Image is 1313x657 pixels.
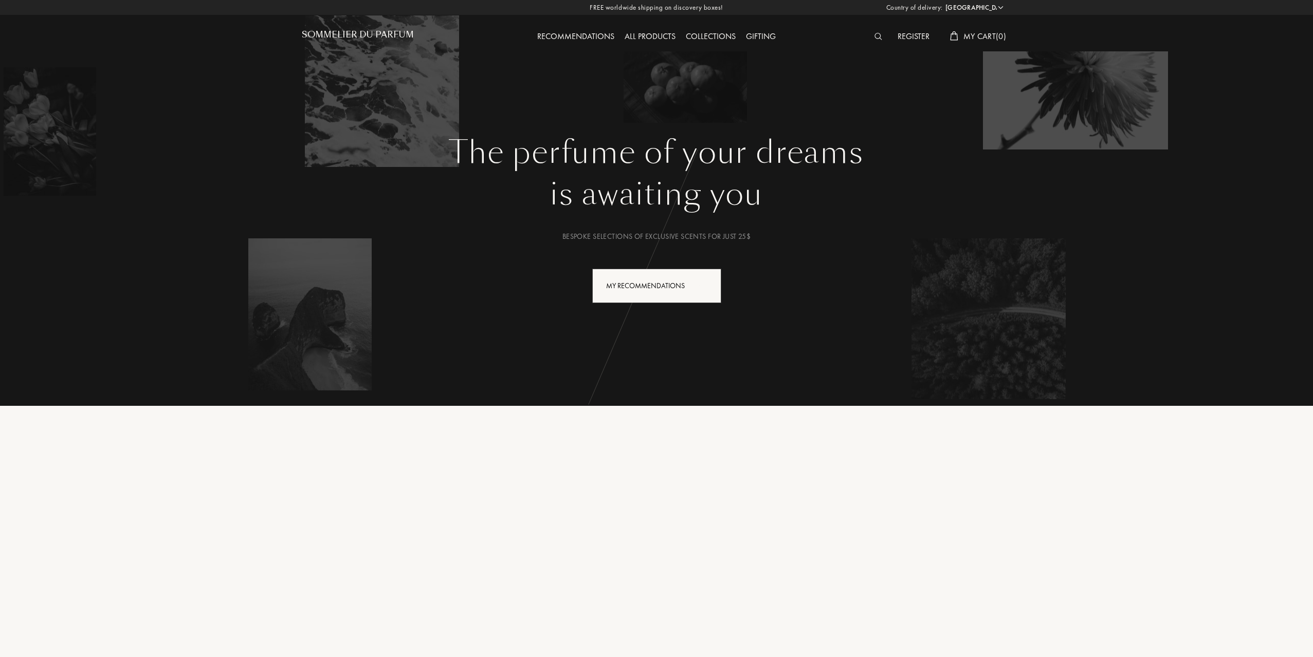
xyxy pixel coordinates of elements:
h1: The perfume of your dreams [309,134,1004,171]
span: Country of delivery: [886,3,943,13]
span: My Cart ( 0 ) [963,31,1006,42]
a: Recommendations [532,31,619,42]
div: animation [696,275,717,295]
div: Recommendations [532,30,619,44]
div: My Recommendations [592,269,721,303]
a: My Recommendationsanimation [585,269,729,303]
div: Bespoke selections of exclusive scents for just 25$ [309,231,1004,242]
div: Collections [681,30,741,44]
h1: Sommelier du Parfum [302,30,414,40]
a: Sommelier du Parfum [302,30,414,44]
img: cart_white.svg [950,31,958,41]
a: All products [619,31,681,42]
a: Gifting [741,31,781,42]
a: Collections [681,31,741,42]
div: is awaiting you [309,171,1004,217]
div: All products [619,30,681,44]
img: search_icn_white.svg [874,33,882,40]
a: Register [892,31,935,42]
div: Register [892,30,935,44]
div: Gifting [741,30,781,44]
